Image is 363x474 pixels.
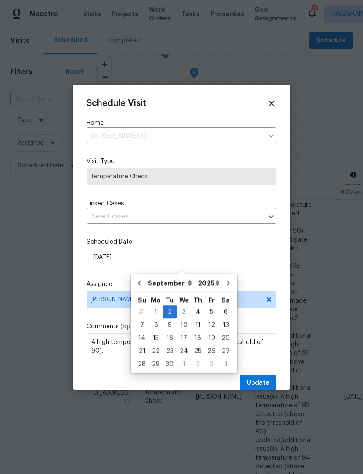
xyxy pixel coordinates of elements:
[149,305,163,318] div: Mon Sep 01 2025
[205,344,218,358] div: Fri Sep 26 2025
[191,319,205,331] div: 11
[149,332,163,344] div: 15
[177,344,191,358] div: Wed Sep 24 2025
[87,322,276,331] label: Comments
[146,276,196,290] select: Month
[149,358,163,371] div: Mon Sep 29 2025
[87,119,276,127] label: Home
[149,331,163,344] div: Mon Sep 15 2025
[135,305,149,318] div: Sun Aug 31 2025
[218,344,233,358] div: Sat Sep 27 2025
[218,319,233,331] div: 13
[191,345,205,357] div: 25
[265,211,277,223] button: Open
[135,344,149,358] div: Sun Sep 21 2025
[163,318,177,331] div: Tue Sep 09 2025
[149,306,163,318] div: 1
[218,305,233,318] div: Sat Sep 06 2025
[87,199,124,208] span: Linked Cases
[191,332,205,344] div: 18
[121,324,149,330] span: (optional)
[91,172,272,181] span: Temperature Check
[135,345,149,357] div: 21
[191,358,205,371] div: Thu Oct 02 2025
[205,319,218,331] div: 12
[177,358,191,370] div: 1
[87,210,252,224] input: Select cases
[177,358,191,371] div: Wed Oct 01 2025
[205,345,218,357] div: 26
[135,332,149,344] div: 14
[163,331,177,344] div: Tue Sep 16 2025
[208,297,215,303] abbr: Friday
[205,358,218,370] div: 3
[149,344,163,358] div: Mon Sep 22 2025
[218,358,233,371] div: Sat Oct 04 2025
[205,332,218,344] div: 19
[149,319,163,331] div: 8
[91,296,261,303] span: [PERSON_NAME]
[163,345,177,357] div: 23
[163,305,177,318] div: Tue Sep 02 2025
[135,318,149,331] div: Sun Sep 07 2025
[205,358,218,371] div: Fri Oct 03 2025
[135,306,149,318] div: 31
[218,331,233,344] div: Sat Sep 20 2025
[133,274,146,292] button: Go to previous month
[179,297,189,303] abbr: Wednesday
[166,297,174,303] abbr: Tuesday
[177,318,191,331] div: Wed Sep 10 2025
[177,319,191,331] div: 10
[163,319,177,331] div: 9
[149,318,163,331] div: Mon Sep 08 2025
[240,375,276,391] button: Update
[196,276,222,290] select: Year
[149,345,163,357] div: 22
[87,280,276,289] label: Assignee
[87,130,263,143] input: Enter in an address
[151,297,161,303] abbr: Monday
[205,305,218,318] div: Fri Sep 05 2025
[135,358,149,370] div: 28
[177,331,191,344] div: Wed Sep 17 2025
[218,332,233,344] div: 20
[135,358,149,371] div: Sun Sep 28 2025
[163,344,177,358] div: Tue Sep 23 2025
[135,331,149,344] div: Sun Sep 14 2025
[163,358,177,371] div: Tue Sep 30 2025
[87,238,276,246] label: Scheduled Date
[191,306,205,318] div: 4
[163,332,177,344] div: 16
[191,305,205,318] div: Thu Sep 04 2025
[205,306,218,318] div: 5
[149,358,163,370] div: 29
[191,318,205,331] div: Thu Sep 11 2025
[218,345,233,357] div: 27
[191,344,205,358] div: Thu Sep 25 2025
[247,378,269,389] span: Update
[267,99,276,108] span: Close
[87,157,276,166] label: Visit Type
[218,358,233,370] div: 4
[191,358,205,370] div: 2
[138,297,146,303] abbr: Sunday
[163,306,177,318] div: 2
[87,249,276,266] input: M/D/YYYY
[218,318,233,331] div: Sat Sep 13 2025
[163,358,177,370] div: 30
[177,305,191,318] div: Wed Sep 03 2025
[205,331,218,344] div: Fri Sep 19 2025
[87,333,276,368] textarea: A high temperature of 91 detected (above the threshold of 90). Please investigate. SmartRent Unit...
[177,306,191,318] div: 3
[222,297,230,303] abbr: Saturday
[205,318,218,331] div: Fri Sep 12 2025
[87,99,146,108] span: Schedule Visit
[135,319,149,331] div: 7
[194,297,202,303] abbr: Thursday
[191,331,205,344] div: Thu Sep 18 2025
[177,332,191,344] div: 17
[177,345,191,357] div: 24
[218,306,233,318] div: 6
[222,274,235,292] button: Go to next month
